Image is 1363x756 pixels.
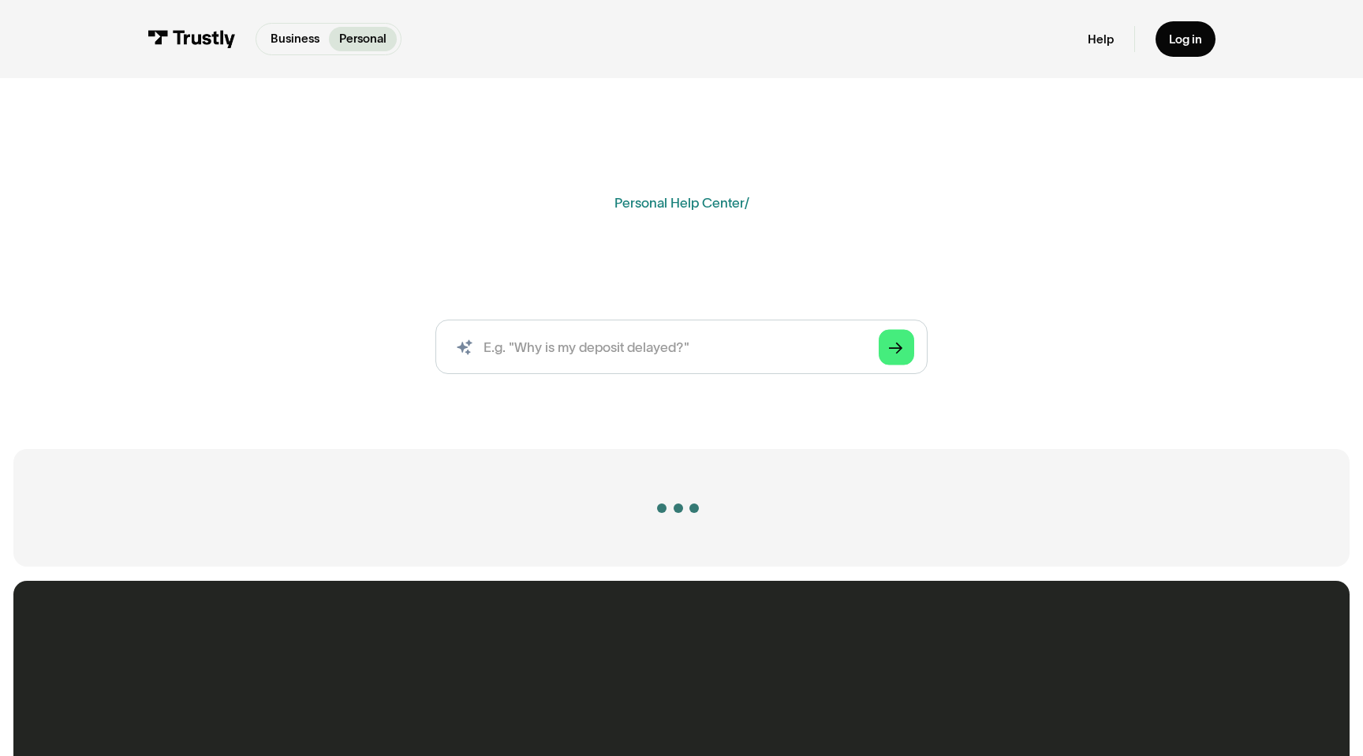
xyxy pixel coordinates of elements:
[435,320,928,374] input: search
[329,27,397,51] a: Personal
[1169,32,1202,47] div: Log in
[339,30,386,48] p: Personal
[1088,32,1114,47] a: Help
[1156,21,1215,57] a: Log in
[271,30,319,48] p: Business
[614,195,745,210] a: Personal Help Center
[745,195,749,210] div: /
[260,27,330,51] a: Business
[148,30,236,49] img: Trustly Logo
